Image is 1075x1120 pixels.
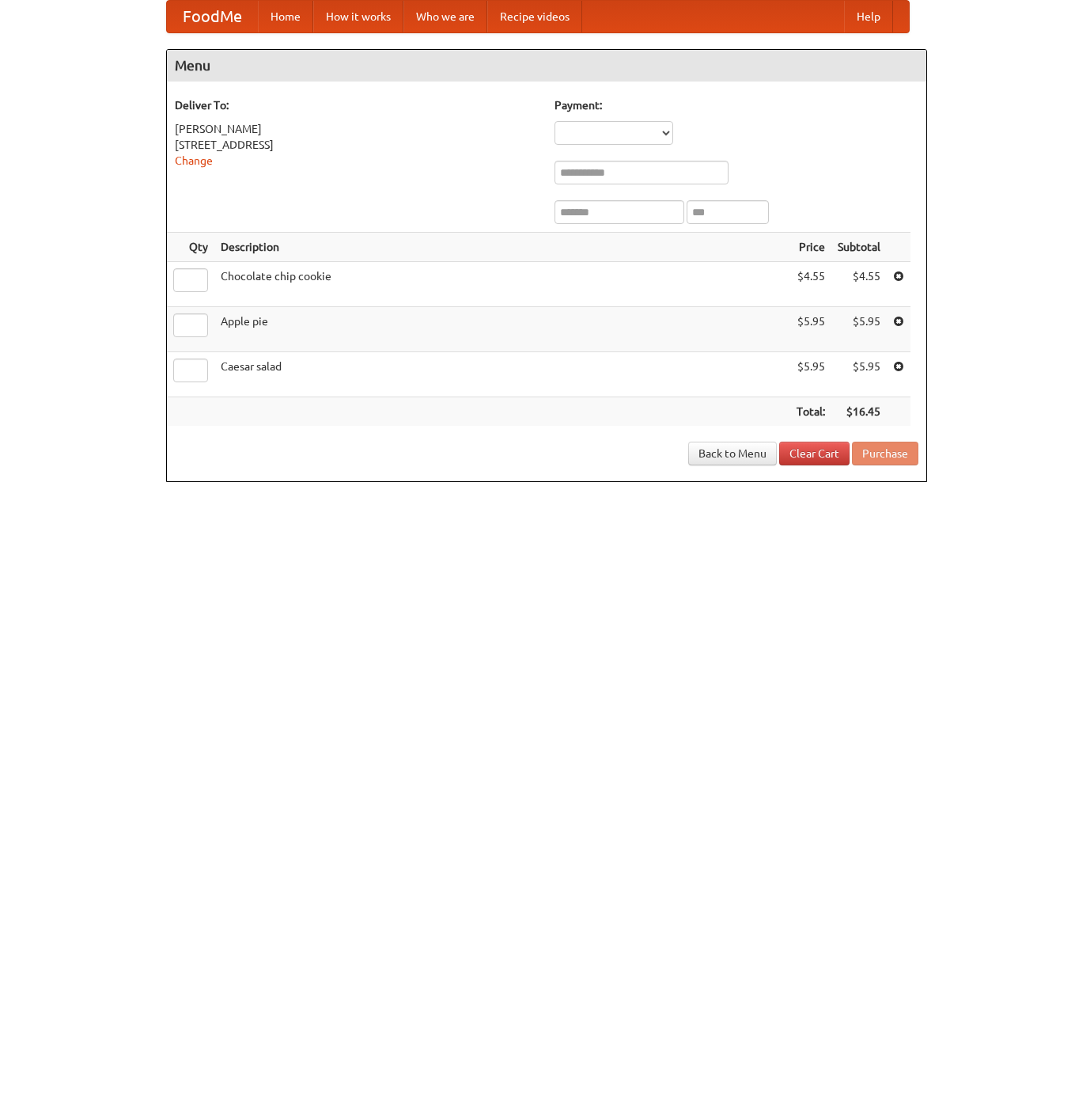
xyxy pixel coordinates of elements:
[313,1,403,32] a: How it works
[831,262,887,307] td: $4.55
[175,97,539,113] h5: Deliver To:
[790,233,831,262] th: Price
[790,352,831,397] td: $5.95
[258,1,313,32] a: Home
[831,307,887,352] td: $5.95
[831,233,887,262] th: Subtotal
[175,137,539,153] div: [STREET_ADDRESS]
[214,352,790,397] td: Caesar salad
[487,1,582,32] a: Recipe videos
[403,1,487,32] a: Who we are
[779,442,850,465] a: Clear Cart
[167,1,258,32] a: FoodMe
[831,352,887,397] td: $5.95
[790,262,831,307] td: $4.55
[167,50,926,82] h4: Menu
[831,397,887,427] th: $16.45
[844,1,893,32] a: Help
[214,262,790,307] td: Chocolate chip cookie
[790,307,831,352] td: $5.95
[214,307,790,352] td: Apple pie
[175,154,213,167] a: Change
[688,442,777,465] a: Back to Menu
[175,121,539,137] div: [PERSON_NAME]
[790,397,831,427] th: Total:
[555,97,918,113] h5: Payment:
[852,442,918,465] button: Purchase
[214,233,790,262] th: Description
[167,233,214,262] th: Qty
